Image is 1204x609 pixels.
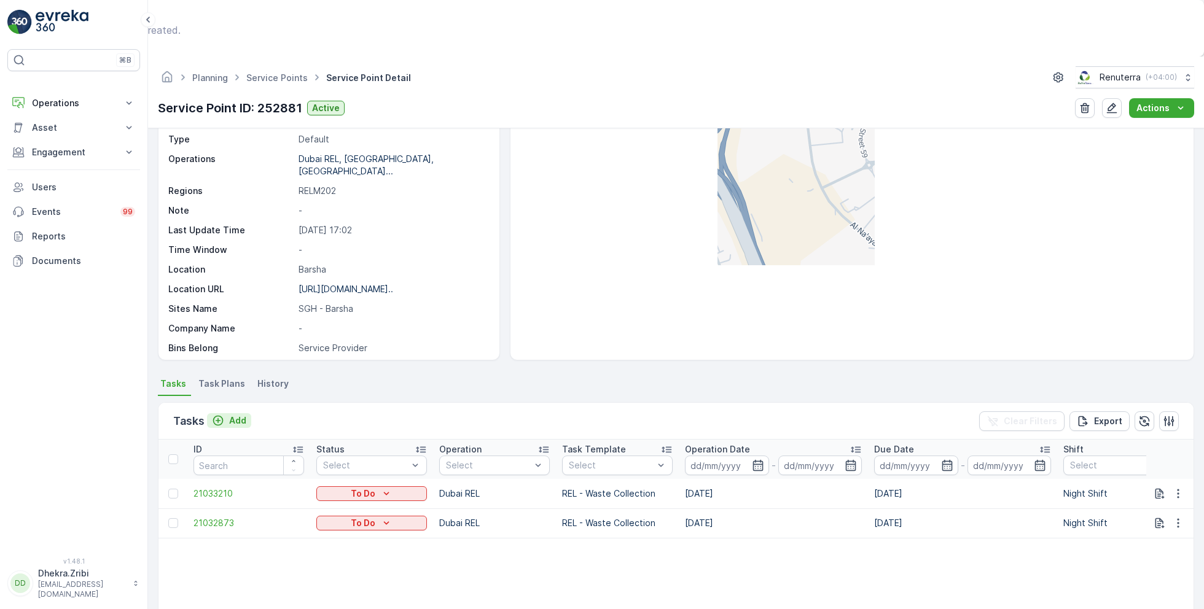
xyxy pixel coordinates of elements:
button: Asset [7,115,140,140]
span: Task Plans [198,378,245,390]
td: REL - Waste Collection [556,508,679,538]
p: Dubai REL, [GEOGRAPHIC_DATA], [GEOGRAPHIC_DATA]... [299,153,434,176]
p: Shift [1063,443,1084,456]
p: - [299,322,487,335]
span: Service Point Detail [324,72,413,84]
td: [DATE] [868,508,1057,538]
button: Actions [1129,98,1194,118]
p: Select [323,459,408,471]
p: SGH - Barsha [299,303,487,315]
a: 21032873 [193,517,304,529]
input: dd/mm/yyyy [778,456,862,475]
p: ⌘B [119,55,131,65]
p: Type [168,133,294,145]
div: Toggle Row Selected [168,489,178,498]
p: Company Name [168,322,294,335]
p: Export [1094,415,1122,427]
p: Time Window [168,244,294,256]
p: Add [229,414,246,427]
p: Adhoc task successfully created. [7,25,1197,36]
p: Location URL [168,283,294,295]
p: [EMAIL_ADDRESS][DOMAIN_NAME] [38,580,127,599]
button: Add [207,413,251,428]
div: Toggle Row Selected [168,518,178,528]
a: Users [7,175,140,200]
p: RELM202 [299,185,487,197]
input: dd/mm/yyyy [685,456,769,475]
p: - [299,204,487,217]
p: Barsha [299,263,487,276]
td: Night Shift [1057,479,1180,508]
input: dd/mm/yyyy [874,456,958,475]
img: logo_light-DOdMpM7g.png [36,10,88,34]
button: Operations [7,91,140,115]
p: Documents [32,255,135,267]
td: REL - Waste Collection [556,479,679,508]
p: Users [32,181,135,193]
p: Location [168,263,294,276]
span: 21033210 [193,487,304,500]
p: Reports [32,230,135,242]
p: ( +04:00 ) [1146,72,1177,82]
p: Service Point ID: 252881 [158,99,302,117]
td: Night Shift [1057,508,1180,538]
p: Dhekra.Zribi [38,567,127,580]
p: Regions [168,185,294,197]
button: Export [1069,411,1130,431]
p: Select [1070,459,1155,471]
p: Clear Filters [1004,415,1057,427]
p: - [961,458,965,473]
p: Tasks [173,413,205,430]
p: - [772,458,776,473]
p: [DATE] 17:02 [299,224,487,236]
p: Operation [439,443,482,456]
p: Operation Date [685,443,750,456]
p: Bins Belong [168,342,294,354]
a: Service Points [246,72,308,83]
span: v 1.48.1 [7,557,140,565]
a: Homepage [160,75,174,85]
span: History [257,378,289,390]
p: Select [446,459,531,471]
button: Active [307,101,345,115]
img: Screenshot_2024-07-26_at_13.33.01.png [1076,71,1095,84]
img: logo [7,10,32,34]
p: Asset [32,122,115,134]
input: dd/mm/yyyy [968,456,1052,475]
td: [DATE] [679,508,868,538]
span: Tasks [160,378,186,390]
button: To Do [316,486,427,501]
button: DDDhekra.Zribi[EMAIL_ADDRESS][DOMAIN_NAME] [7,567,140,599]
button: Clear Filters [979,411,1065,431]
p: Select [569,459,654,471]
p: Engagement [32,146,115,158]
p: Events [32,206,113,218]
p: Renuterra [1100,71,1141,83]
p: Active [312,102,340,114]
p: ID [193,443,202,456]
p: To Do [351,487,375,500]
td: [DATE] [679,479,868,508]
p: [URL][DOMAIN_NAME].. [299,284,393,294]
p: Default [299,133,487,145]
td: Dubai REL [433,508,556,538]
p: - [299,244,487,256]
p: Actions [1136,102,1170,114]
a: Events99 [7,200,140,224]
a: Documents [7,249,140,273]
button: Engagement [7,140,140,165]
p: Sites Name [168,303,294,315]
a: Planning [192,72,228,83]
p: Status [316,443,345,456]
a: Reports [7,224,140,249]
div: DD [10,573,30,593]
p: Operations [32,97,115,109]
input: Search [193,456,304,475]
p: 99 [123,207,133,217]
td: [DATE] [868,479,1057,508]
p: To Do [351,517,375,529]
p: Note [168,204,294,217]
p: Last Update Time [168,224,294,236]
td: Dubai REL [433,479,556,508]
